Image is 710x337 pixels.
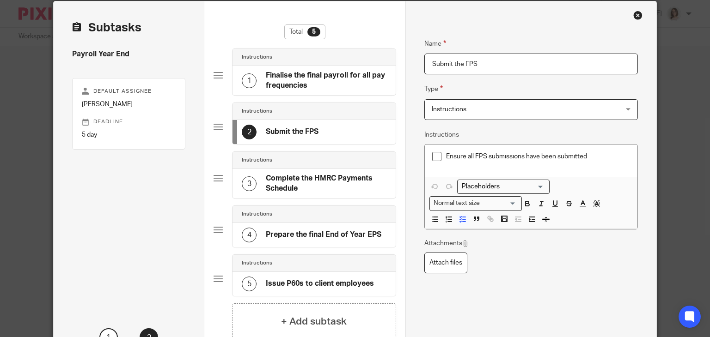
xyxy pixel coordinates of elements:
div: Search for option [457,180,550,194]
span: Normal text size [432,199,482,208]
div: Total [284,24,325,39]
h4: Instructions [242,54,272,61]
h4: + Add subtask [281,314,347,329]
input: Search for option [483,199,516,208]
h4: Prepare the final End of Year EPS [266,230,381,240]
p: Ensure all FPS submissions have been submitted [446,152,630,161]
div: 5 [307,27,320,36]
label: Attach files [424,253,467,273]
h4: Instructions [242,156,272,164]
div: Text styles [429,196,522,211]
p: [PERSON_NAME] [82,100,176,109]
p: Default assignee [82,88,176,95]
div: Close this dialog window [633,11,643,20]
h4: Instructions [242,259,272,267]
div: 1 [242,73,257,88]
p: Attachments [424,239,469,248]
label: Name [424,38,446,49]
span: Instructions [432,106,466,113]
label: Instructions [424,130,459,139]
input: Search for option [459,182,544,192]
div: 3 [242,176,257,191]
label: Type [424,84,443,94]
h4: Submit the FPS [266,127,318,137]
div: Search for option [429,196,522,211]
div: 4 [242,228,257,242]
p: Deadline [82,118,176,126]
p: 5 day [82,130,176,139]
h2: Subtasks [72,20,141,36]
div: 5 [242,277,257,291]
h4: Complete the HMRC Payments Schedule [266,174,386,193]
div: 2 [242,125,257,139]
h4: Payroll Year End [72,49,185,59]
h4: Issue P60s to client employees [266,279,374,289]
div: Placeholders [457,180,550,194]
h4: Finalise the final payroll for all pay frequencies [266,71,386,90]
h4: Instructions [242,211,272,218]
h4: Instructions [242,108,272,115]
